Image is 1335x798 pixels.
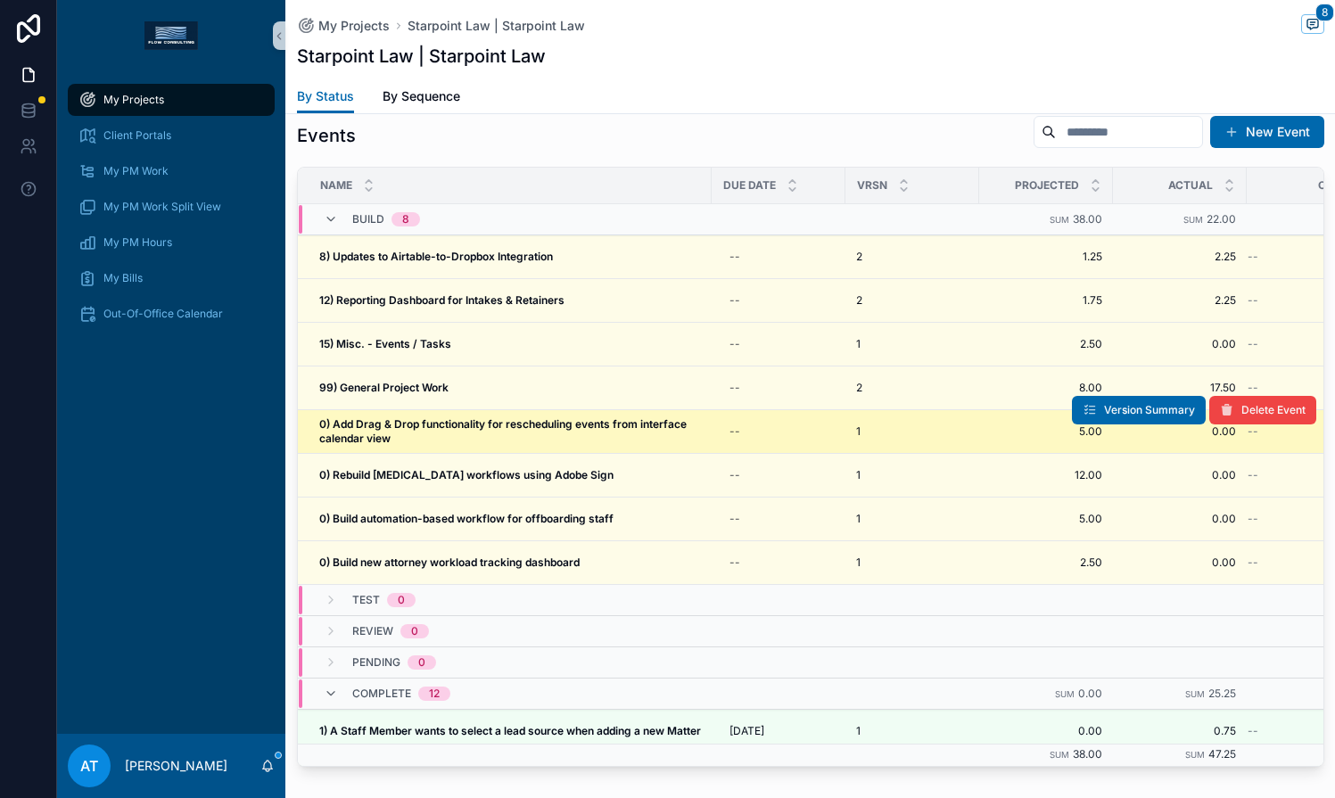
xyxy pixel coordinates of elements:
[319,337,701,351] a: 15) Misc. - Events / Tasks
[297,123,356,148] h1: Events
[1124,293,1236,308] a: 2.25
[1301,14,1324,37] button: 8
[856,512,968,526] a: 1
[297,87,354,105] span: By Status
[1248,337,1258,351] span: --
[1104,403,1195,417] span: Version Summary
[1210,116,1324,148] a: New Event
[856,468,861,482] span: 1
[990,468,1102,482] a: 12.00
[729,381,740,395] div: --
[1124,424,1236,439] a: 0.00
[297,17,390,35] a: My Projects
[1124,250,1236,264] a: 2.25
[418,655,425,670] div: 0
[723,178,776,193] span: Due Date
[722,330,835,358] a: --
[990,512,1102,526] a: 5.00
[1124,381,1236,395] span: 17.50
[319,468,614,481] strong: 0) Rebuild [MEDICAL_DATA] workflows using Adobe Sign
[352,212,384,226] span: Build
[856,555,968,570] a: 1
[103,307,223,321] span: Out-Of-Office Calendar
[990,724,1102,738] a: 0.00
[319,293,701,308] a: 12) Reporting Dashboard for Intakes & Retainers
[722,374,835,402] a: --
[722,548,835,577] a: --
[103,93,164,107] span: My Projects
[856,337,968,351] a: 1
[729,724,764,738] span: [DATE]
[103,128,171,143] span: Client Portals
[856,381,862,395] span: 2
[1208,747,1236,761] span: 47.25
[103,164,169,178] span: My PM Work
[1050,750,1069,760] small: Sum
[856,293,968,308] a: 2
[1124,337,1236,351] a: 0.00
[319,337,451,350] strong: 15) Misc. - Events / Tasks
[856,424,968,439] a: 1
[856,724,861,738] span: 1
[319,293,564,307] strong: 12) Reporting Dashboard for Intakes & Retainers
[990,250,1102,264] a: 1.25
[352,593,380,607] span: Test
[1124,555,1236,570] a: 0.00
[398,593,405,607] div: 0
[990,555,1102,570] a: 2.50
[1185,689,1205,699] small: Sum
[1073,212,1102,226] span: 38.00
[319,555,580,569] strong: 0) Build new attorney workload tracking dashboard
[383,87,460,105] span: By Sequence
[1183,215,1203,225] small: Sum
[68,191,275,223] a: My PM Work Split View
[125,757,227,775] p: [PERSON_NAME]
[1124,468,1236,482] a: 0.00
[990,293,1102,308] span: 1.75
[319,724,701,738] a: 1) A Staff Member wants to select a lead source when adding a new Matter
[856,468,968,482] a: 1
[320,178,352,193] span: Name
[722,417,835,446] a: --
[103,235,172,250] span: My PM Hours
[856,381,968,395] a: 2
[990,381,1102,395] a: 8.00
[1241,403,1306,417] span: Delete Event
[68,155,275,187] a: My PM Work
[411,624,418,638] div: 0
[856,337,861,351] span: 1
[68,226,275,259] a: My PM Hours
[1248,555,1258,570] span: --
[856,555,861,570] span: 1
[383,80,460,116] a: By Sequence
[722,286,835,315] a: --
[352,624,393,638] span: Review
[1124,724,1236,738] span: 0.75
[990,424,1102,439] span: 5.00
[402,212,409,226] div: 8
[729,555,740,570] div: --
[1209,396,1316,424] button: Delete Event
[1124,512,1236,526] span: 0.00
[1248,381,1258,395] span: --
[103,271,143,285] span: My Bills
[408,17,585,35] span: Starpoint Law | Starpoint Law
[319,417,701,446] a: 0) Add Drag & Drop functionality for rescheduling events from interface calendar view
[1315,4,1334,21] span: 8
[856,512,861,526] span: 1
[319,381,701,395] a: 99) General Project Work
[1078,687,1102,700] span: 0.00
[1248,293,1258,308] span: --
[722,505,835,533] a: --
